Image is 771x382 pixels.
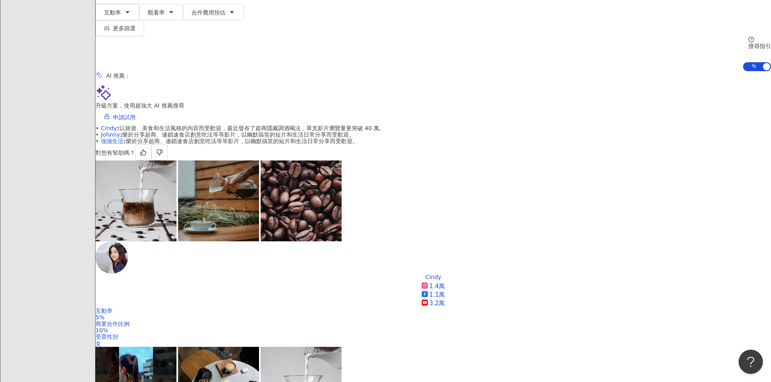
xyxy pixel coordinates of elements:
[106,72,130,79] div: AI 推薦 ：
[739,350,763,374] iframe: Help Scout Beacon - Open
[139,4,183,20] button: 觀看率
[120,131,123,138] span: :
[96,20,144,36] button: 更多篩選
[101,125,117,131] a: Cindy
[101,138,123,144] a: 強強生活
[748,43,771,49] div: 搜尋指引
[117,125,119,131] span: :
[429,299,445,308] div: 3.2萬
[96,241,771,274] a: KOL Avatar
[101,131,120,138] a: Johnny
[429,282,445,291] div: 1.4萬
[96,131,771,138] div: •
[96,274,771,347] a: Cindy1.4萬1.1萬3.2萬互動率5%商業合作比例10%受眾性別女
[101,131,355,138] span: 樂於分享超商、連鎖速食店創意吃法等等影片，以幽默搞笑的短片和生活日常分享而受歡迎。
[96,160,176,241] img: post-image
[104,9,121,16] span: 互動率
[148,9,165,16] span: 觀看率
[261,160,342,241] img: post-image
[748,37,754,42] span: question-circle
[96,327,771,333] div: 10%
[178,160,259,241] img: post-image
[96,333,771,340] div: 受眾性別
[96,125,771,131] div: •
[123,138,126,144] span: :
[96,138,771,144] div: •
[101,125,385,131] span: 以旅遊、美食和生活風格的內容而受歡迎，最近發布了超商隱藏調酒喝法，單支影片瀏覽量更突破 40 萬。
[191,9,225,16] span: 合作費用預估
[425,274,442,280] div: Cindy
[429,291,445,299] div: 1.1萬
[96,4,139,20] button: 互動率
[96,340,771,347] div: 女
[113,25,136,32] span: 更多篩選
[96,308,771,314] div: 互動率
[113,114,136,120] span: 申請試用
[96,144,771,160] div: 對您有幫助嗎？
[96,321,771,327] div: 商業合作比例
[183,4,244,20] button: 合作費用預估
[96,241,128,274] img: KOL Avatar
[96,102,771,109] div: 升級方案，使用超強大 AI 推薦搜尋
[96,314,771,321] div: 5%
[96,109,144,125] a: 申請試用
[101,138,358,144] span: 樂於分享超商、連鎖速食店創意吃法等等影片，以幽默搞笑的短片和生活日常分享而受歡迎。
